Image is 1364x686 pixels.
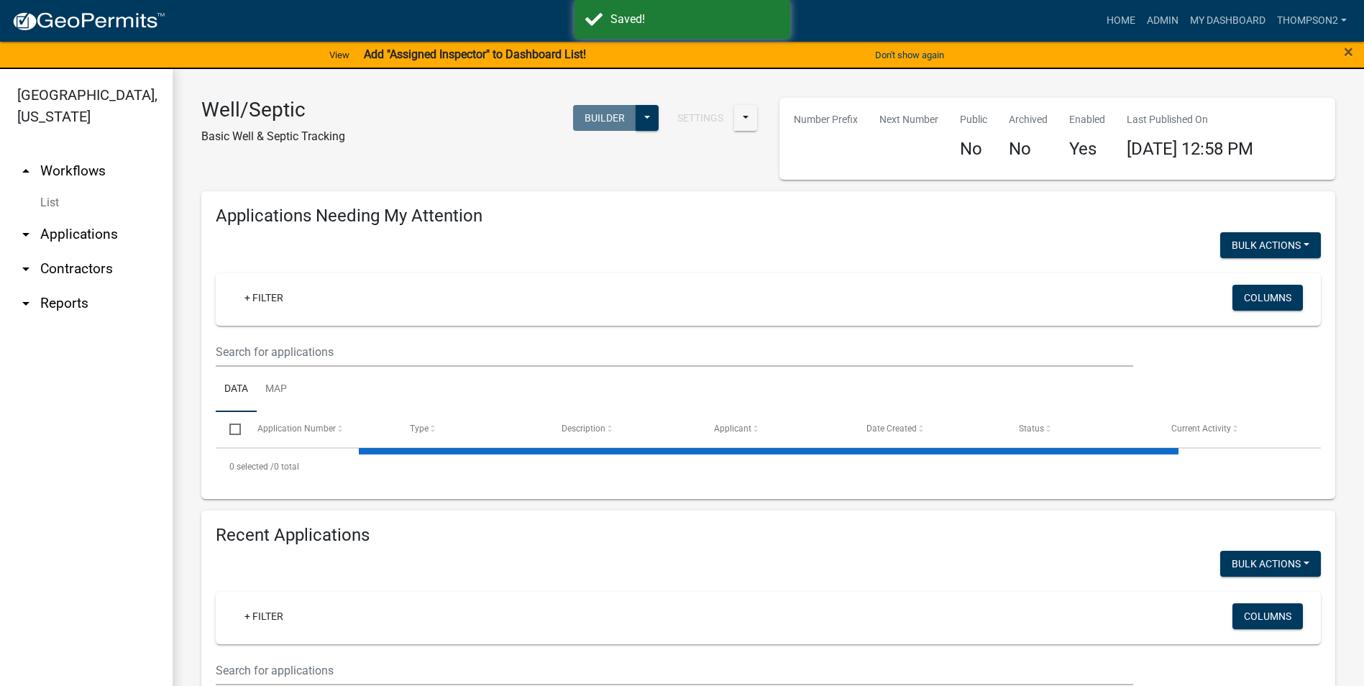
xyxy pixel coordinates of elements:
a: + Filter [233,603,295,629]
datatable-header-cell: Status [1005,412,1158,447]
datatable-header-cell: Applicant [700,412,853,447]
a: Map [257,367,296,413]
span: Type [410,424,429,434]
span: [DATE] 12:58 PM [1127,139,1253,159]
h4: Applications Needing My Attention [216,206,1321,227]
h4: Yes [1069,139,1105,160]
a: Thompson2 [1271,7,1352,35]
p: Next Number [879,112,938,127]
h4: No [960,139,987,160]
datatable-header-cell: Type [395,412,548,447]
i: arrow_drop_up [17,163,35,180]
span: 0 selected / [229,462,274,472]
p: Last Published On [1127,112,1253,127]
button: Settings [666,105,735,131]
i: arrow_drop_down [17,226,35,243]
a: Data [216,367,257,413]
button: Close [1344,43,1353,60]
button: Builder [573,105,636,131]
h4: Recent Applications [216,525,1321,546]
span: Description [562,424,605,434]
input: Search for applications [216,337,1133,367]
button: Columns [1232,285,1303,311]
p: Public [960,112,987,127]
datatable-header-cell: Select [216,412,243,447]
datatable-header-cell: Current Activity [1158,412,1310,447]
datatable-header-cell: Date Created [853,412,1005,447]
span: Applicant [714,424,751,434]
div: 0 total [216,449,1321,485]
i: arrow_drop_down [17,295,35,312]
button: Bulk Actions [1220,551,1321,577]
p: Number Prefix [794,112,858,127]
a: + Filter [233,285,295,311]
button: Bulk Actions [1220,232,1321,258]
span: Date Created [866,424,917,434]
datatable-header-cell: Application Number [243,412,395,447]
a: Home [1101,7,1141,35]
span: Status [1019,424,1044,434]
input: Search for applications [216,656,1133,685]
p: Enabled [1069,112,1105,127]
div: Saved! [610,11,779,28]
p: Basic Well & Septic Tracking [201,128,345,145]
strong: Add "Assigned Inspector" to Dashboard List! [364,47,586,61]
h4: No [1009,139,1048,160]
a: View [324,43,355,67]
span: Application Number [257,424,336,434]
a: Admin [1141,7,1184,35]
a: My Dashboard [1184,7,1271,35]
button: Columns [1232,603,1303,629]
h3: Well/Septic [201,98,345,122]
datatable-header-cell: Description [548,412,700,447]
span: Current Activity [1171,424,1231,434]
button: Don't show again [869,43,950,67]
span: × [1344,42,1353,62]
p: Archived [1009,112,1048,127]
i: arrow_drop_down [17,260,35,278]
